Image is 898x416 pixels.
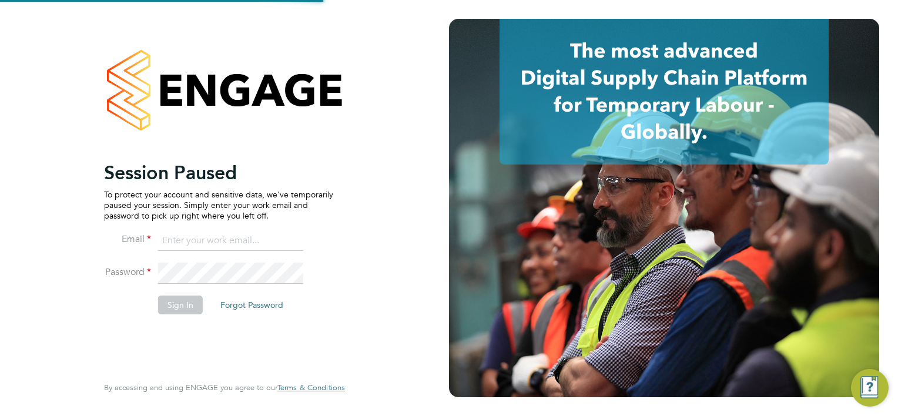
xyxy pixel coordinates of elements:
[104,383,345,392] span: By accessing and using ENGAGE you agree to our
[158,230,303,251] input: Enter your work email...
[851,369,889,407] button: Engage Resource Center
[211,296,293,314] button: Forgot Password
[104,161,333,184] h2: Session Paused
[158,296,203,314] button: Sign In
[104,266,151,279] label: Password
[104,189,333,222] p: To protect your account and sensitive data, we've temporarily paused your session. Simply enter y...
[104,233,151,246] label: Email
[277,383,345,392] a: Terms & Conditions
